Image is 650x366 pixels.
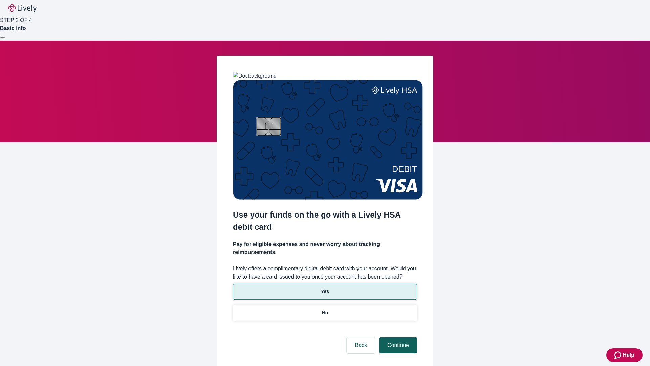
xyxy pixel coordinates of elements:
[379,337,417,353] button: Continue
[606,348,643,362] button: Zendesk support iconHelp
[233,284,417,300] button: Yes
[322,309,328,317] p: No
[233,305,417,321] button: No
[8,4,37,12] img: Lively
[347,337,375,353] button: Back
[614,351,623,359] svg: Zendesk support icon
[233,72,277,80] img: Dot background
[233,209,417,233] h2: Use your funds on the go with a Lively HSA debit card
[623,351,634,359] span: Help
[233,265,417,281] label: Lively offers a complimentary digital debit card with your account. Would you like to have a card...
[233,240,417,257] h4: Pay for eligible expenses and never worry about tracking reimbursements.
[321,288,329,295] p: Yes
[233,80,423,200] img: Debit card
